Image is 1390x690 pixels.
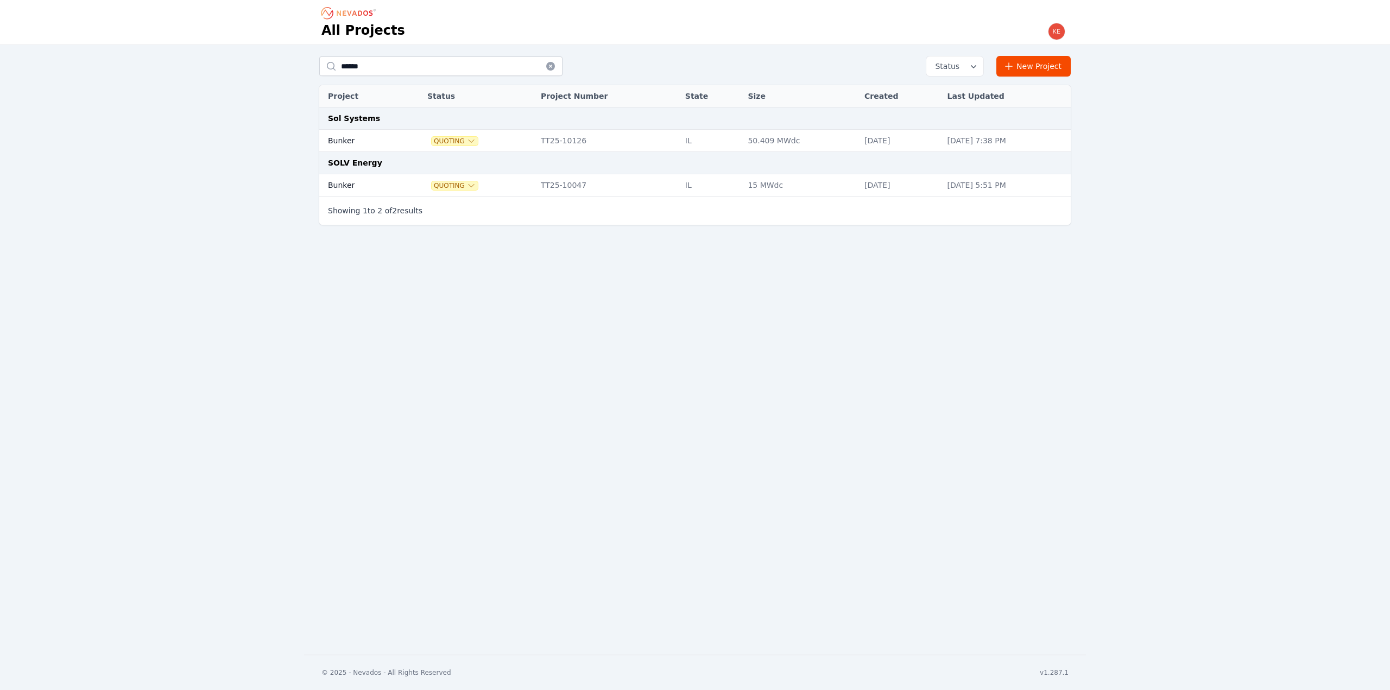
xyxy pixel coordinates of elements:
span: Status [931,61,959,72]
button: Status [926,56,983,76]
th: Status [422,85,535,107]
span: 2 [377,206,382,215]
span: 1 [363,206,368,215]
td: Bunker [319,174,402,197]
td: [DATE] [859,130,942,152]
button: Quoting [432,181,478,190]
td: IL [680,130,743,152]
th: Size [742,85,859,107]
td: 15 MWdc [742,174,859,197]
td: IL [680,174,743,197]
td: [DATE] 5:51 PM [942,174,1071,197]
td: 50.409 MWdc [742,130,859,152]
td: TT25-10126 [535,130,680,152]
span: 2 [392,206,397,215]
tr: BunkerQuotingTT25-10126IL50.409 MWdc[DATE][DATE] 7:38 PM [319,130,1071,152]
div: © 2025 - Nevados - All Rights Reserved [321,668,451,677]
td: SOLV Energy [319,152,1071,174]
th: Last Updated [942,85,1071,107]
td: [DATE] 7:38 PM [942,130,1071,152]
td: [DATE] [859,174,942,197]
p: Showing to of results [328,205,422,216]
a: New Project [996,56,1071,77]
th: Created [859,85,942,107]
img: kevin.west@nevados.solar [1048,23,1065,40]
th: Project Number [535,85,680,107]
td: TT25-10047 [535,174,680,197]
button: Quoting [432,137,478,145]
nav: Breadcrumb [321,4,379,22]
th: Project [319,85,402,107]
h1: All Projects [321,22,405,39]
div: v1.287.1 [1040,668,1069,677]
td: Bunker [319,130,402,152]
tr: BunkerQuotingTT25-10047IL15 MWdc[DATE][DATE] 5:51 PM [319,174,1071,197]
th: State [680,85,743,107]
td: Sol Systems [319,107,1071,130]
